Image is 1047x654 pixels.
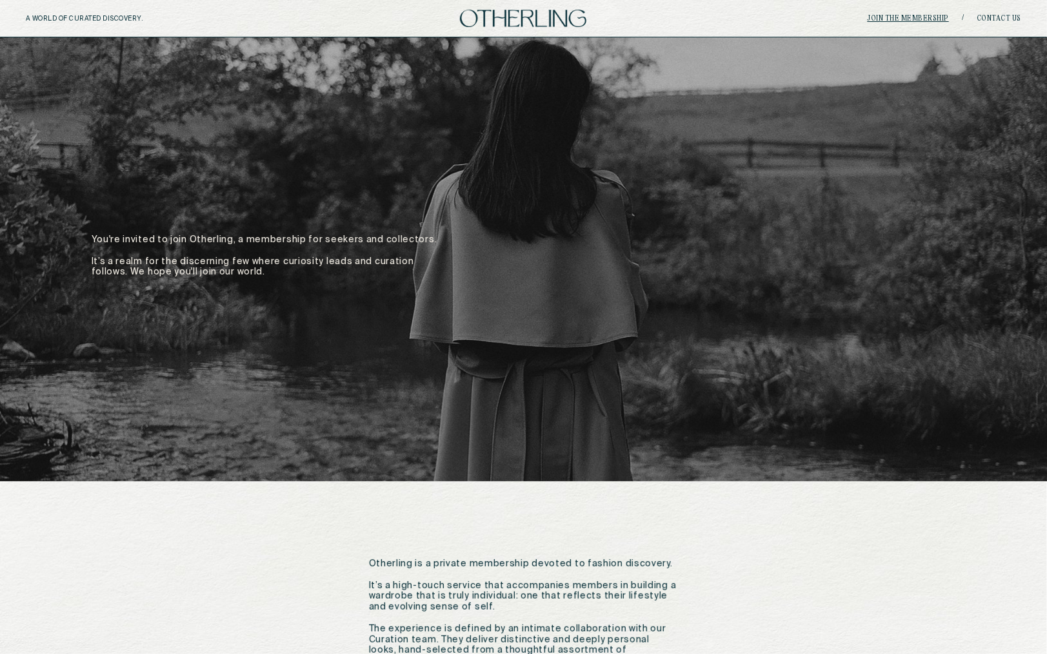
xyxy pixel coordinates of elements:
[867,15,949,23] a: join the membership
[460,10,586,27] img: logo
[962,14,964,23] span: /
[26,15,199,23] h5: A WORLD OF CURATED DISCOVERY.
[977,15,1021,23] a: Contact Us
[92,235,440,278] p: You're invited to join Otherling, a membership for seekers and collectors. It’s a realm for the d...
